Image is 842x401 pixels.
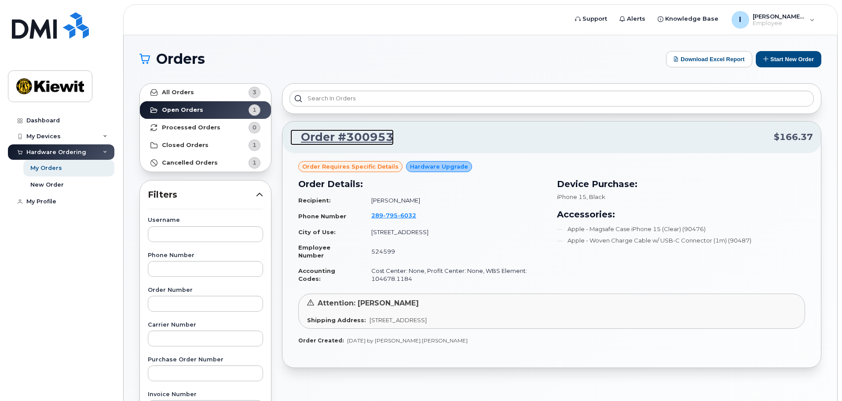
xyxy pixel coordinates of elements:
[140,119,271,136] a: Processed Orders0
[140,101,271,119] a: Open Orders1
[290,129,394,145] a: Order #300953
[557,236,805,245] li: Apple - Woven Charge Cable w/ USB-C Connector (1m) (90487)
[318,299,419,307] span: Attention: [PERSON_NAME]
[148,357,263,363] label: Purchase Order Number
[557,208,805,221] h3: Accessories:
[298,337,344,344] strong: Order Created:
[363,193,546,208] td: [PERSON_NAME]
[298,244,330,259] strong: Employee Number
[298,267,335,283] strong: Accounting Codes:
[347,337,468,344] span: [DATE] by [PERSON_NAME].[PERSON_NAME]
[307,316,366,324] strong: Shipping Address:
[398,212,416,219] span: 6032
[756,51,821,67] button: Start New Order
[557,225,805,233] li: Apple - Magsafe Case iPhone 15 (Clear) (90476)
[253,88,256,96] span: 3
[148,253,263,258] label: Phone Number
[586,193,605,200] span: , Black
[363,240,546,263] td: 524599
[370,316,427,324] span: [STREET_ADDRESS]
[298,177,546,191] h3: Order Details:
[804,363,835,394] iframe: Messenger Launcher
[363,224,546,240] td: [STREET_ADDRESS]
[148,392,263,397] label: Invoice Number
[148,188,256,201] span: Filters
[298,213,346,220] strong: Phone Number
[363,263,546,287] td: Cost Center: None, Profit Center: None, WBS Element: 104678.1184
[302,162,399,171] span: Order requires Specific details
[253,141,256,149] span: 1
[383,212,398,219] span: 795
[253,106,256,114] span: 1
[666,51,752,67] button: Download Excel Report
[140,84,271,101] a: All Orders3
[162,159,218,166] strong: Cancelled Orders
[298,197,331,204] strong: Recipient:
[156,52,205,66] span: Orders
[289,91,814,107] input: Search in orders
[148,287,263,293] label: Order Number
[140,136,271,154] a: Closed Orders1
[253,123,256,132] span: 0
[774,131,813,143] span: $166.37
[410,162,468,171] span: Hardware Upgrade
[253,158,256,167] span: 1
[371,212,427,219] a: 2897956032
[148,322,263,328] label: Carrier Number
[162,89,194,96] strong: All Orders
[162,142,209,149] strong: Closed Orders
[557,193,586,200] span: iPhone 15
[140,154,271,172] a: Cancelled Orders1
[298,228,336,235] strong: City of Use:
[371,212,416,219] span: 289
[162,124,220,131] strong: Processed Orders
[162,107,203,114] strong: Open Orders
[557,177,805,191] h3: Device Purchase:
[148,217,263,223] label: Username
